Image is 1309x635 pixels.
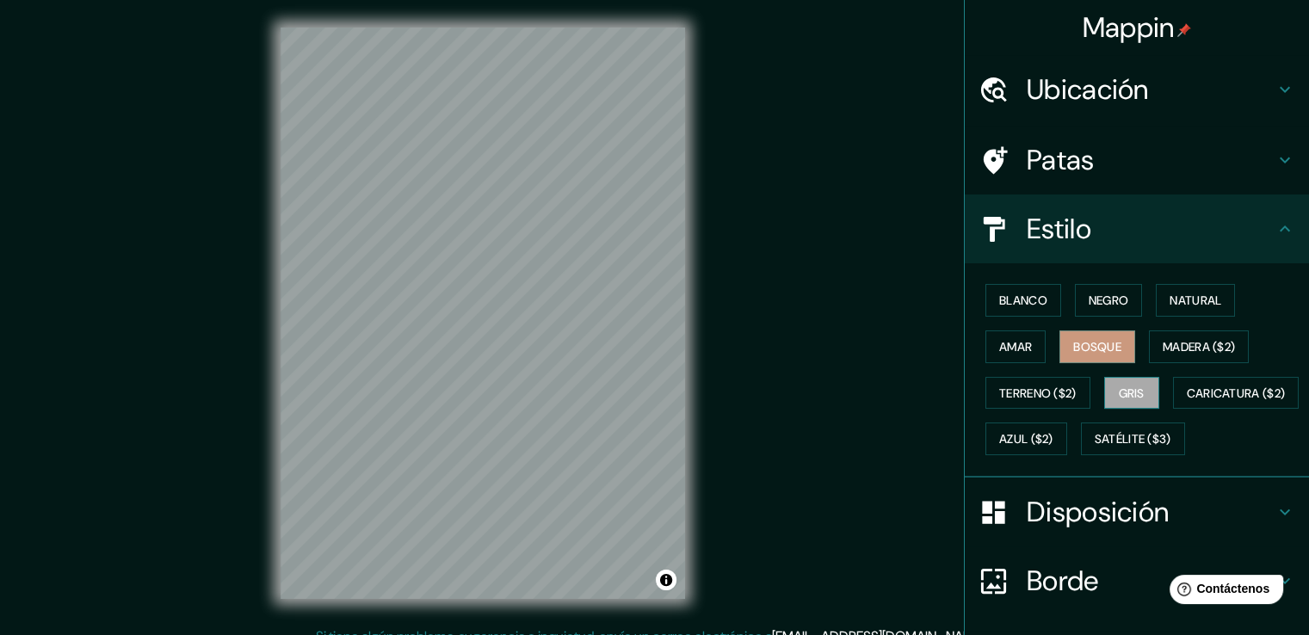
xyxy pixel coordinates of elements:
[1163,339,1235,354] font: Madera ($2)
[1059,330,1135,363] button: Bosque
[1095,432,1171,447] font: Satélite ($3)
[965,546,1309,615] div: Borde
[965,478,1309,546] div: Disposición
[1083,9,1175,46] font: Mappin
[1170,293,1221,308] font: Natural
[985,284,1061,317] button: Blanco
[1156,284,1235,317] button: Natural
[1177,23,1191,37] img: pin-icon.png
[965,126,1309,194] div: Patas
[965,55,1309,124] div: Ubicación
[1089,293,1129,308] font: Negro
[1073,339,1121,354] font: Bosque
[1149,330,1249,363] button: Madera ($2)
[1027,494,1169,530] font: Disposición
[1187,385,1286,401] font: Caricatura ($2)
[656,570,676,590] button: Activar o desactivar atribución
[281,28,685,599] canvas: Mapa
[999,293,1047,308] font: Blanco
[1027,71,1149,108] font: Ubicación
[999,432,1053,447] font: Azul ($2)
[985,377,1090,410] button: Terreno ($2)
[1027,563,1099,599] font: Borde
[985,330,1046,363] button: Amar
[999,339,1032,354] font: Amar
[985,422,1067,455] button: Azul ($2)
[999,385,1077,401] font: Terreno ($2)
[1173,377,1300,410] button: Caricatura ($2)
[1104,377,1159,410] button: Gris
[1027,211,1091,247] font: Estilo
[1081,422,1185,455] button: Satélite ($3)
[1119,385,1145,401] font: Gris
[1075,284,1143,317] button: Negro
[1027,142,1095,178] font: Patas
[965,194,1309,263] div: Estilo
[1156,568,1290,616] iframe: Lanzador de widgets de ayuda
